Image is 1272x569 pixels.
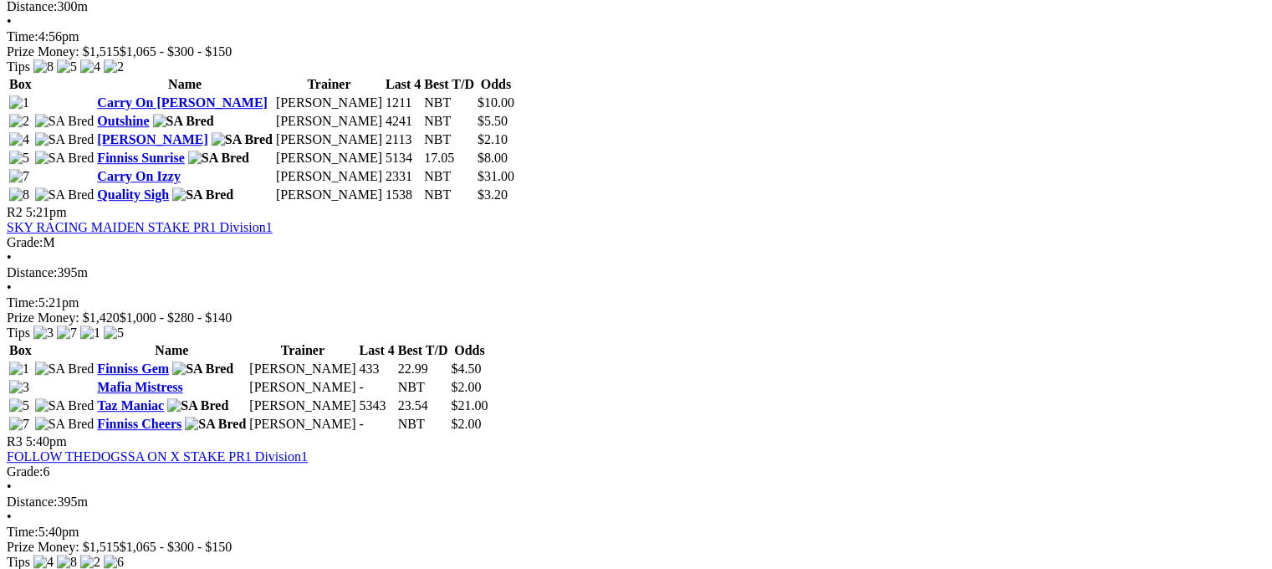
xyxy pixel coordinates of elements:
span: R3 [7,434,23,449]
td: [PERSON_NAME] [275,95,383,111]
span: $4.50 [451,361,481,376]
td: NBT [423,168,475,185]
a: Finniss Gem [97,361,169,376]
span: $2.00 [451,380,481,394]
img: SA Bred [153,114,214,129]
img: 5 [9,398,29,413]
td: 5343 [358,397,395,414]
td: NBT [423,187,475,203]
a: SKY RACING MAIDEN STAKE PR1 Division1 [7,220,273,234]
td: [PERSON_NAME] [248,379,356,396]
span: • [7,14,12,28]
td: 22.99 [397,361,449,377]
span: Box [9,343,32,357]
span: $1,065 - $300 - $150 [120,44,232,59]
span: Tips [7,59,30,74]
span: $31.00 [478,169,514,183]
td: [PERSON_NAME] [248,397,356,414]
a: Mafia Mistress [97,380,182,394]
img: SA Bred [167,398,228,413]
span: Time: [7,525,38,539]
td: [PERSON_NAME] [275,168,383,185]
td: [PERSON_NAME] [248,416,356,433]
a: Carry On Izzy [97,169,181,183]
th: Best T/D [397,342,449,359]
span: $21.00 [451,398,488,413]
span: Tips [7,326,30,340]
td: 2113 [385,131,421,148]
img: SA Bred [35,417,95,432]
span: Grade: [7,235,43,249]
img: SA Bred [35,398,95,413]
img: 7 [57,326,77,341]
th: Trainer [275,76,383,93]
td: 23.54 [397,397,449,414]
td: 17.05 [423,150,475,167]
img: 7 [9,169,29,184]
img: SA Bred [188,151,249,166]
a: Finniss Cheers [97,417,181,431]
span: • [7,479,12,494]
img: 8 [9,187,29,202]
span: Distance: [7,495,57,509]
td: NBT [423,131,475,148]
span: • [7,280,12,295]
td: NBT [423,113,475,130]
div: 6 [7,464,1265,479]
img: 5 [104,326,124,341]
th: Name [96,342,247,359]
img: 8 [33,59,54,74]
div: Prize Money: $1,420 [7,310,1265,326]
img: 2 [104,59,124,74]
td: 433 [358,361,395,377]
span: $10.00 [478,95,514,110]
td: 4241 [385,113,421,130]
span: 5:40pm [26,434,67,449]
td: - [358,379,395,396]
img: 1 [9,95,29,110]
img: 7 [9,417,29,432]
img: 1 [9,361,29,377]
span: $1,065 - $300 - $150 [120,540,232,554]
span: Time: [7,295,38,310]
img: 5 [9,151,29,166]
div: Prize Money: $1,515 [7,44,1265,59]
th: Trainer [248,342,356,359]
img: 4 [80,59,100,74]
td: NBT [397,379,449,396]
a: Finniss Sunrise [97,151,184,165]
th: Best T/D [423,76,475,93]
a: FOLLOW THEDOGSSA ON X STAKE PR1 Division1 [7,449,308,464]
span: R2 [7,205,23,219]
span: $5.50 [478,114,508,128]
a: Carry On [PERSON_NAME] [97,95,268,110]
img: 4 [9,132,29,147]
span: 5:21pm [26,205,67,219]
span: Tips [7,555,30,569]
img: 1 [80,326,100,341]
img: SA Bred [35,361,95,377]
td: [PERSON_NAME] [275,113,383,130]
td: [PERSON_NAME] [275,150,383,167]
th: Last 4 [385,76,421,93]
img: SA Bred [185,417,246,432]
img: SA Bred [172,187,233,202]
td: NBT [423,95,475,111]
img: 3 [9,380,29,395]
span: Grade: [7,464,43,479]
div: M [7,235,1265,250]
img: 5 [57,59,77,74]
span: $2.00 [451,417,481,431]
td: NBT [397,416,449,433]
th: Name [96,76,273,93]
div: 395m [7,265,1265,280]
td: 1538 [385,187,421,203]
td: [PERSON_NAME] [275,187,383,203]
td: 5134 [385,150,421,167]
img: 2 [9,114,29,129]
div: 395m [7,495,1265,510]
span: $2.10 [478,132,508,146]
th: Odds [450,342,488,359]
th: Last 4 [358,342,395,359]
img: 3 [33,326,54,341]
